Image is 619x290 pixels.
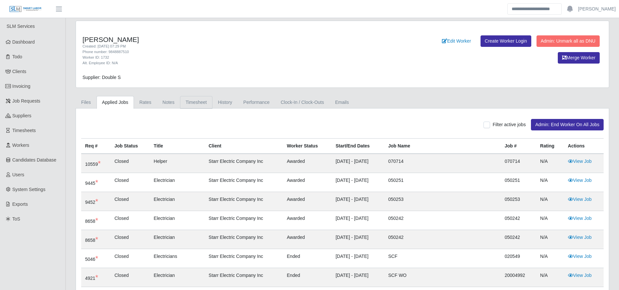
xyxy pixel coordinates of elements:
span: Workers [12,143,29,148]
a: View Job [568,273,592,278]
td: awarded [283,173,332,192]
th: Rating [536,139,564,154]
td: 4921 [81,268,111,287]
td: N/A [536,154,564,173]
a: View Job [568,178,592,183]
td: 8658 [81,230,111,249]
td: awarded [283,211,332,230]
a: View Job [568,216,592,221]
span: ToS [12,216,20,222]
th: Job # [501,139,536,154]
span: Exports [12,202,28,207]
td: awarded [283,154,332,173]
a: Create Worker Login [481,35,531,47]
td: Closed [111,154,150,173]
td: SCF WO [384,268,501,287]
a: View Job [568,254,592,259]
a: Timesheet [180,96,212,109]
th: Worker Status [283,139,332,154]
span: Clients [12,69,27,74]
td: 050253 [501,192,536,211]
td: awarded [283,230,332,249]
td: Closed [111,192,150,211]
a: History [212,96,238,109]
td: Electrician [150,268,205,287]
td: Electrician [150,230,205,249]
div: Phone number: 9848887510 [82,49,382,55]
a: Files [76,96,97,109]
span: DO NOT USE [98,159,101,167]
td: 050242 [384,230,501,249]
td: N/A [536,211,564,230]
td: Electrician [150,211,205,230]
a: View Job [568,159,592,164]
td: Closed [111,173,150,192]
td: 9445 [81,173,111,192]
td: 070714 [501,154,536,173]
td: Electricians [150,249,205,268]
td: ended [283,268,332,287]
td: Starr Electric Company Inc [205,249,283,268]
input: Search [507,3,562,15]
td: Starr Electric Company Inc [205,192,283,211]
td: 070714 [384,154,501,173]
td: 050251 [501,173,536,192]
span: SLM Services [7,24,35,29]
td: Electrician [150,173,205,192]
h4: [PERSON_NAME] [82,35,382,44]
span: DO NOT USE [95,254,98,262]
td: [DATE] - [DATE] [332,230,384,249]
img: SLM Logo [9,6,42,13]
td: 050242 [501,230,536,249]
span: Supplier: Double S [82,75,121,80]
td: [DATE] - [DATE] [332,154,384,173]
div: Created: [DATE] 07:29 PM [82,44,382,49]
a: Rates [134,96,157,109]
td: 8658 [81,211,111,230]
span: DO NOT USE [95,197,98,205]
td: Starr Electric Company Inc [205,173,283,192]
a: View Job [568,235,592,240]
td: 10559 [81,154,111,173]
td: [DATE] - [DATE] [332,192,384,211]
button: Admin: Unmark all as DNU [537,35,600,47]
td: Closed [111,211,150,230]
td: Electrician [150,192,205,211]
td: N/A [536,173,564,192]
td: Helper [150,154,205,173]
span: Candidates Database [12,157,57,163]
a: Performance [238,96,275,109]
th: Title [150,139,205,154]
td: Starr Electric Company Inc [205,230,283,249]
button: Admin: End Worker On All Jobs [531,119,604,130]
span: DO NOT USE [95,273,98,281]
a: Clock-In / Clock-Outs [275,96,329,109]
td: N/A [536,192,564,211]
span: Users [12,172,25,177]
td: SCF [384,249,501,268]
span: DO NOT USE [95,216,98,224]
td: N/A [536,230,564,249]
td: 050251 [384,173,501,192]
th: Job Name [384,139,501,154]
td: [DATE] - [DATE] [332,268,384,287]
td: N/A [536,249,564,268]
span: Invoicing [12,84,30,89]
td: Closed [111,249,150,268]
td: 5046 [81,249,111,268]
button: Merge Worker [558,52,600,64]
a: [PERSON_NAME] [578,6,616,12]
td: N/A [536,268,564,287]
th: Req # [81,139,111,154]
a: Edit Worker [438,35,475,47]
span: System Settings [12,187,46,192]
th: Client [205,139,283,154]
td: ended [283,249,332,268]
span: Suppliers [12,113,31,118]
a: Applied Jobs [97,96,134,109]
th: Actions [564,139,604,154]
td: 050253 [384,192,501,211]
span: Todo [12,54,22,59]
td: 050242 [384,211,501,230]
td: 050242 [501,211,536,230]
